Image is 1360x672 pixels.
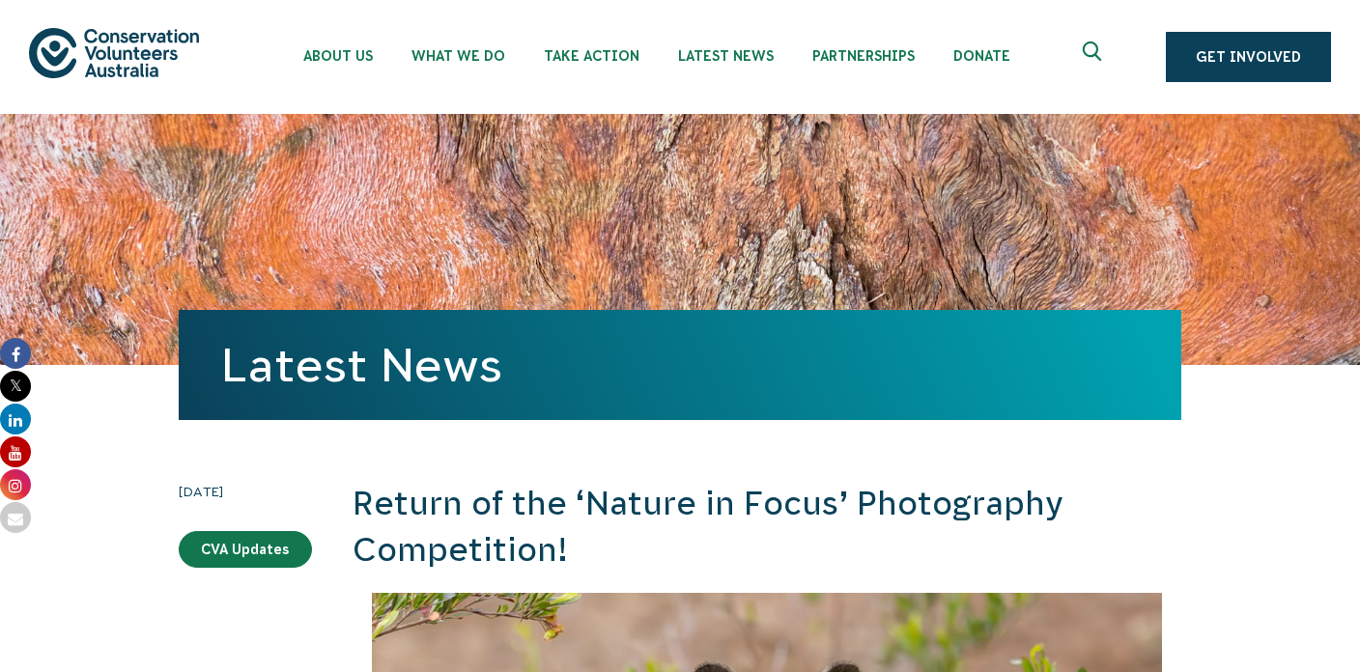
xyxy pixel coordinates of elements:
[544,48,639,64] span: Take Action
[1166,32,1331,82] a: Get Involved
[303,48,373,64] span: About Us
[179,531,312,568] a: CVA Updates
[1071,34,1118,80] button: Expand search box Close search box
[411,48,505,64] span: What We Do
[221,339,502,391] a: Latest News
[812,48,915,64] span: Partnerships
[678,48,774,64] span: Latest News
[1083,42,1107,72] span: Expand search box
[179,481,312,502] time: [DATE]
[953,48,1010,64] span: Donate
[29,28,199,77] img: logo.svg
[353,481,1181,573] h2: Return of the ‘Nature in Focus’ Photography Competition!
